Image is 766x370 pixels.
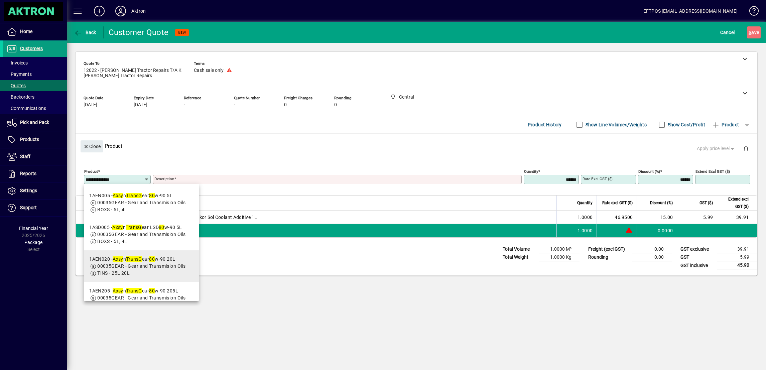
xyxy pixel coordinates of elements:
[81,140,103,152] button: Close
[131,6,146,16] div: Aktron
[113,193,123,198] em: Axsy
[578,214,593,221] span: 1.0000
[632,245,672,253] td: 0.00
[632,253,672,261] td: 0.00
[97,295,185,300] span: 00035GEAR - Gear and Transmision Oils
[20,120,49,125] span: Pick and Pack
[84,250,199,282] mat-option: 1AEN020 - Axsyn TransGear 80w-90 20L
[3,69,67,80] a: Payments
[79,143,105,149] app-page-header-button: Close
[110,5,131,17] button: Profile
[524,169,538,174] mat-label: Quantity
[126,256,142,262] em: TransG
[20,171,36,176] span: Reports
[97,207,127,212] span: BOXS - 5L, 4L
[134,102,147,108] span: [DATE]
[721,196,749,210] span: Extend excl GST ($)
[334,102,337,108] span: 0
[149,288,155,293] em: 80
[89,287,185,294] div: 1AEN205 - n ear w-90 205L
[159,225,164,230] em: 80
[3,57,67,69] a: Invoices
[539,253,580,261] td: 1.0000 Kg
[83,141,101,152] span: Close
[738,140,754,156] button: Delete
[24,240,42,245] span: Package
[738,145,754,151] app-page-header-button: Delete
[749,30,751,35] span: S
[3,200,67,216] a: Support
[697,145,736,152] span: Apply price level
[20,205,37,210] span: Support
[643,6,738,16] div: EFTPOS [EMAIL_ADDRESS][DOMAIN_NAME]
[126,288,142,293] em: TransG
[584,121,647,128] label: Show Line Volumes/Weights
[7,83,26,88] span: Quotes
[84,68,184,79] span: 12022 - [PERSON_NAME] Tractor Repairs T/A K [PERSON_NAME] Tractor Repairs
[666,121,705,128] label: Show Cost/Profit
[525,119,564,131] button: Product History
[113,288,123,293] em: Axsy
[7,94,34,100] span: Backorders
[20,154,30,159] span: Staff
[717,211,757,224] td: 39.91
[97,232,185,237] span: 00035GEAR - Gear and Transmision Oils
[3,165,67,182] a: Reports
[528,119,562,130] span: Product History
[749,27,759,38] span: ave
[577,199,593,207] span: Quantity
[717,245,757,253] td: 39.91
[84,282,199,314] mat-option: 1AEN205 - Axsyn TransGear 80w-90 205L
[7,106,46,111] span: Communications
[585,245,632,253] td: Freight (excl GST)
[154,176,174,181] mat-label: Description
[699,199,713,207] span: GST ($)
[3,23,67,40] a: Home
[677,211,717,224] td: 5.99
[89,224,185,231] div: 1ASD005 - n ear LSD w-90 5L
[112,225,123,230] em: Axsy
[284,102,287,108] span: 0
[3,131,67,148] a: Products
[602,199,633,207] span: Rate excl GST ($)
[717,261,757,270] td: 45.90
[499,245,539,253] td: Total Volume
[194,68,224,73] span: Cash sale only
[720,27,735,38] span: Cancel
[84,102,97,108] span: [DATE]
[97,239,127,244] span: BOXS - 5L, 4L
[3,91,67,103] a: Backorders
[97,263,185,269] span: 00035GEAR - Gear and Transmision Oils
[7,60,28,66] span: Invoices
[20,29,32,34] span: Home
[126,225,142,230] em: TransG
[184,102,185,108] span: -
[84,187,199,219] mat-option: 1AEN005 - Axsyn TransGear 80w-90 5L
[539,245,580,253] td: 1.0000 M³
[585,253,632,261] td: Rounding
[149,193,155,198] em: 80
[97,200,185,205] span: 00035GEAR - Gear and Transmision Oils
[89,192,185,199] div: 1AEN005 - n ear w-90 5L
[20,137,39,142] span: Products
[3,148,67,165] a: Staff
[601,214,633,221] div: 46.9500
[719,26,737,38] button: Cancel
[156,214,257,221] span: [PERSON_NAME] Ankor Sol Coolant Additive 1L
[744,1,758,23] a: Knowledge Base
[694,143,738,155] button: Apply price level
[89,5,110,17] button: Add
[695,169,730,174] mat-label: Extend excl GST ($)
[89,256,185,263] div: 1AEN020 - n ear w-90 20L
[3,114,67,131] a: Pick and Pack
[637,224,677,237] td: 0.0000
[3,80,67,91] a: Quotes
[717,253,757,261] td: 5.99
[7,72,32,77] span: Payments
[84,219,199,250] mat-option: 1ASD005 - Axsyn TransGear LSD 80w-90 5L
[3,103,67,114] a: Communications
[638,169,660,174] mat-label: Discount (%)
[149,256,155,262] em: 80
[677,253,717,261] td: GST
[578,227,593,234] span: 1.0000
